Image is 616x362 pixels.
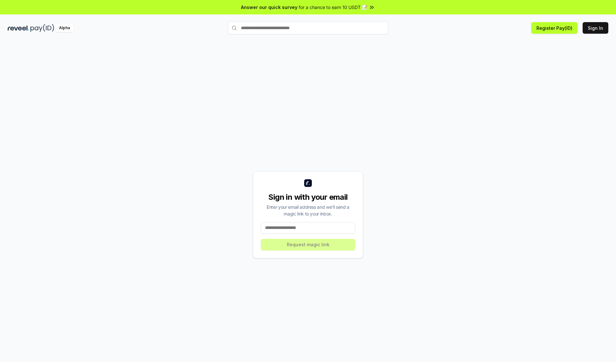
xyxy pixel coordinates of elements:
img: pay_id [30,24,54,32]
img: logo_small [304,179,312,187]
img: reveel_dark [8,24,29,32]
span: Answer our quick survey [241,4,297,11]
button: Register Pay(ID) [531,22,577,34]
div: Alpha [56,24,73,32]
span: for a chance to earn 10 USDT 📝 [299,4,367,11]
div: Enter your email address and we’ll send a magic link to your inbox. [261,204,355,217]
div: Sign in with your email [261,192,355,202]
button: Sign In [583,22,608,34]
